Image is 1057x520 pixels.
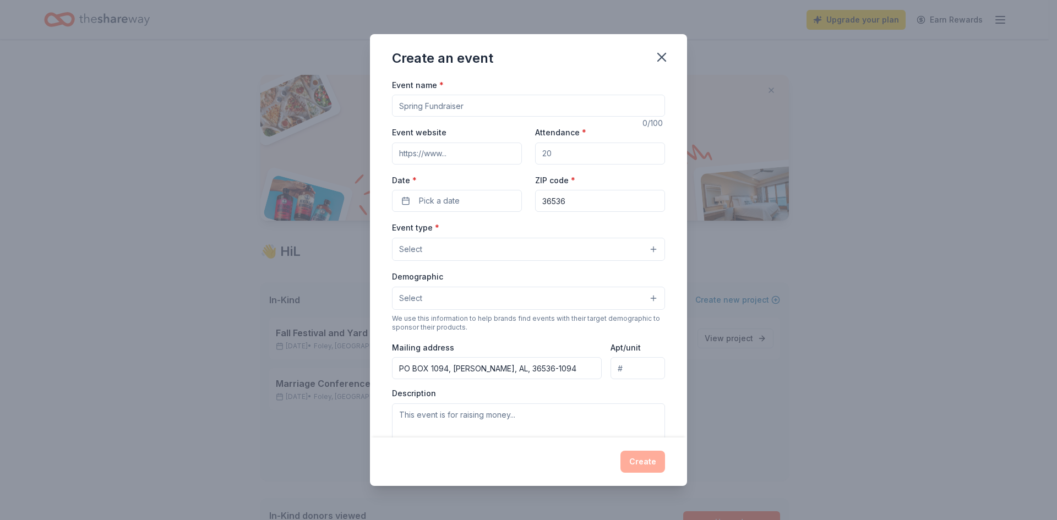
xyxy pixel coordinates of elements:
label: Demographic [392,271,443,282]
span: Select [399,243,422,256]
input: 12345 (U.S. only) [535,190,665,212]
label: Attendance [535,127,586,138]
button: Select [392,287,665,310]
label: Event type [392,222,439,233]
input: https://www... [392,143,522,165]
button: Pick a date [392,190,522,212]
input: Spring Fundraiser [392,95,665,117]
div: We use this information to help brands find events with their target demographic to sponsor their... [392,314,665,332]
span: Select [399,292,422,305]
label: Event website [392,127,446,138]
label: Event name [392,80,444,91]
label: Description [392,388,436,399]
label: Apt/unit [611,342,641,353]
input: 20 [535,143,665,165]
span: Pick a date [419,194,460,207]
label: ZIP code [535,175,575,186]
label: Mailing address [392,342,454,353]
label: Date [392,175,522,186]
input: # [611,357,665,379]
input: Enter a US address [392,357,602,379]
div: Create an event [392,50,493,67]
div: 0 /100 [642,117,665,130]
button: Select [392,238,665,261]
